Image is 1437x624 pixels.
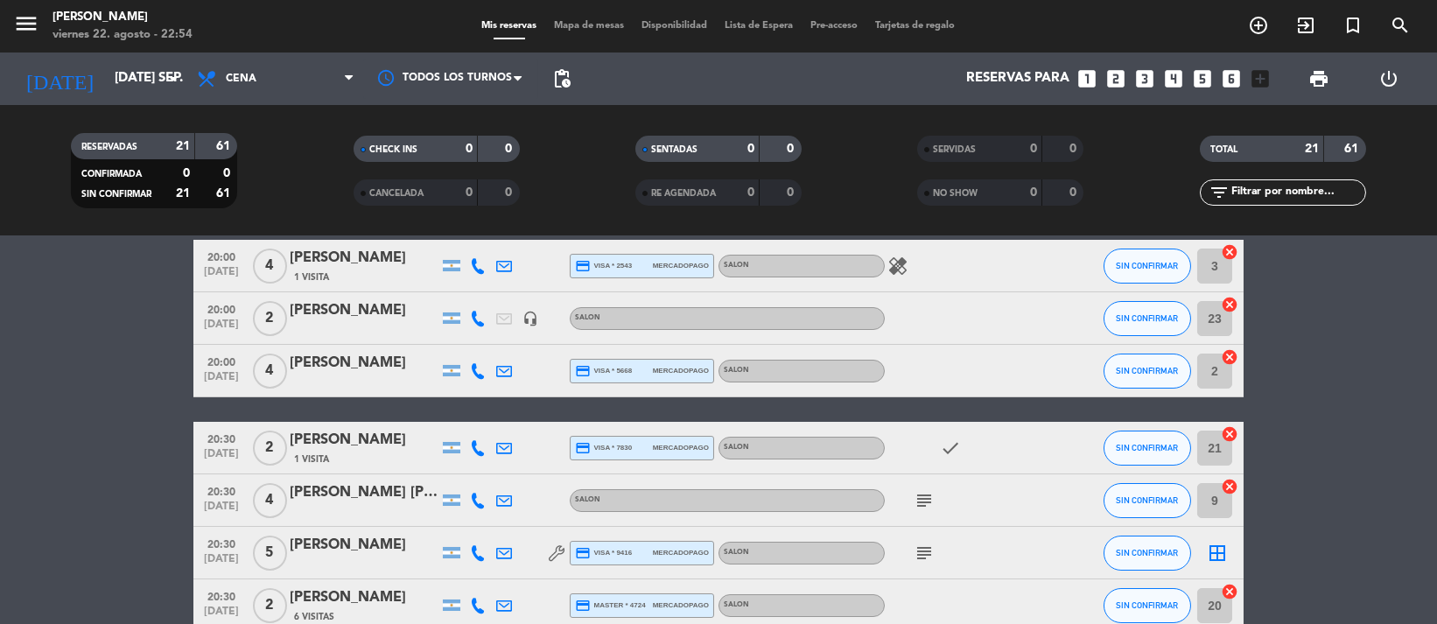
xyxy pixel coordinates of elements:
i: looks_6 [1220,67,1243,90]
button: SIN CONFIRMAR [1104,301,1191,336]
i: subject [914,490,935,511]
span: 1 Visita [294,270,329,284]
i: credit_card [575,598,591,613]
span: Disponibilidad [634,21,717,31]
div: [PERSON_NAME] [290,429,438,452]
i: cancel [1221,425,1238,443]
strong: 0 [788,186,798,199]
div: [PERSON_NAME] [290,586,438,609]
span: SIN CONFIRMAR [1117,495,1179,505]
strong: 0 [505,186,515,199]
span: SALON [575,496,600,503]
span: 2 [253,301,287,336]
span: 20:30 [200,533,243,553]
span: CONFIRMADA [81,170,142,179]
span: 2 [253,588,287,623]
div: LOG OUT [1354,53,1424,105]
i: looks_4 [1162,67,1185,90]
strong: 0 [466,186,473,199]
span: 6 Visitas [294,610,334,624]
i: credit_card [575,258,591,274]
span: SIN CONFIRMAR [1117,313,1179,323]
button: SIN CONFIRMAR [1104,536,1191,571]
span: Tarjetas de regalo [867,21,964,31]
span: [DATE] [200,501,243,521]
span: SALON [724,367,749,374]
i: arrow_drop_down [163,68,184,89]
div: [PERSON_NAME] [PERSON_NAME] [290,481,438,504]
span: mercadopago [653,365,709,376]
strong: 0 [1030,143,1037,155]
div: [PERSON_NAME] [53,9,193,26]
span: RESERVADAS [81,143,137,151]
button: SIN CONFIRMAR [1104,588,1191,623]
i: [DATE] [13,60,106,98]
span: visa * 2543 [575,258,632,274]
span: Lista de Espera [717,21,803,31]
span: SIN CONFIRMAR [1117,366,1179,375]
span: SIN CONFIRMAR [81,190,151,199]
button: menu [13,11,39,43]
span: [DATE] [200,553,243,573]
span: 20:30 [200,480,243,501]
span: [DATE] [200,371,243,391]
span: 20:00 [200,351,243,371]
span: RE AGENDADA [651,189,716,198]
span: visa * 9416 [575,545,632,561]
span: 20:00 [200,246,243,266]
i: cancel [1221,296,1238,313]
span: Cena [226,73,256,85]
span: 1 Visita [294,452,329,466]
span: visa * 7830 [575,440,632,456]
span: Pre-acceso [803,21,867,31]
i: credit_card [575,440,591,456]
span: 4 [253,354,287,389]
span: pending_actions [551,68,572,89]
i: power_settings_new [1378,68,1399,89]
strong: 0 [788,143,798,155]
span: 4 [253,249,287,284]
i: cancel [1221,478,1238,495]
strong: 0 [1030,186,1037,199]
span: Mis reservas [473,21,546,31]
span: master * 4724 [575,598,646,613]
span: visa * 5668 [575,363,632,379]
input: Filtrar por nombre... [1230,183,1365,202]
span: SIN CONFIRMAR [1117,443,1179,452]
i: menu [13,11,39,37]
span: CHECK INS [369,145,417,154]
div: [PERSON_NAME] [290,534,438,557]
span: mercadopago [653,547,709,558]
span: SERVIDAS [933,145,976,154]
span: TOTAL [1210,145,1237,154]
strong: 0 [183,167,190,179]
strong: 21 [176,187,190,200]
span: SALON [724,262,749,269]
span: CANCELADA [369,189,424,198]
span: [DATE] [200,448,243,468]
div: [PERSON_NAME] [290,352,438,375]
span: [DATE] [200,319,243,339]
span: print [1308,68,1329,89]
i: cancel [1221,243,1238,261]
i: cancel [1221,348,1238,366]
span: Reservas para [966,71,1069,87]
strong: 0 [1069,143,1080,155]
strong: 0 [747,143,754,155]
span: 5 [253,536,287,571]
span: mercadopago [653,260,709,271]
span: SIN CONFIRMAR [1117,261,1179,270]
strong: 0 [466,143,473,155]
span: mercadopago [653,599,709,611]
span: SALON [724,549,749,556]
span: 20:30 [200,585,243,606]
span: 2 [253,431,287,466]
button: SIN CONFIRMAR [1104,483,1191,518]
strong: 0 [223,167,234,179]
strong: 61 [1344,143,1362,155]
i: exit_to_app [1295,15,1316,36]
i: add_box [1249,67,1272,90]
span: 4 [253,483,287,518]
i: credit_card [575,545,591,561]
strong: 61 [216,187,234,200]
